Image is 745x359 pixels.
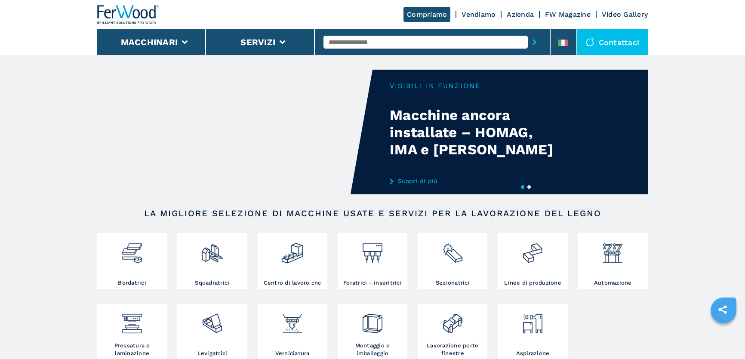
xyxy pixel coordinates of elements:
a: Azienda [507,10,534,18]
h3: Bordatrici [118,279,146,287]
img: pressa-strettoia.png [120,306,143,335]
img: bordatrici_1.png [120,235,143,264]
img: automazione.png [601,235,624,264]
a: Scopri di più [390,178,558,184]
img: Contattaci [586,38,594,46]
a: Bordatrici [97,233,167,289]
video: Your browser does not support the video tag. [97,70,372,194]
img: verniciatura_1.png [281,306,304,335]
a: Automazione [578,233,648,289]
a: Linee di produzione [498,233,567,289]
a: Squadratrici [177,233,247,289]
img: lavorazione_porte_finestre_2.png [441,306,464,335]
h3: Verniciatura [275,350,310,357]
img: montaggio_imballaggio_2.png [361,306,384,335]
h3: Levigatrici [197,350,228,357]
a: sharethis [712,299,733,320]
button: Servizi [240,37,275,47]
button: 2 [527,185,531,189]
a: Sezionatrici [418,233,487,289]
h3: Montaggio e imballaggio [340,342,405,357]
img: levigatrici_2.png [201,306,224,335]
h3: Automazione [594,279,632,287]
h3: Sezionatrici [436,279,470,287]
h3: Foratrici - inseritrici [343,279,402,287]
button: Macchinari [121,37,178,47]
a: Foratrici - inseritrici [338,233,407,289]
a: Vendiamo [462,10,496,18]
img: aspirazione_1.png [521,306,544,335]
h3: Lavorazione porte finestre [420,342,485,357]
h3: Squadratrici [195,279,229,287]
h2: LA MIGLIORE SELEZIONE DI MACCHINE USATE E SERVIZI PER LA LAVORAZIONE DEL LEGNO [125,208,620,218]
h3: Centro di lavoro cnc [264,279,321,287]
a: FW Magazine [545,10,591,18]
button: 1 [521,185,524,189]
a: Video Gallery [602,10,648,18]
h3: Pressatura e laminazione [99,342,165,357]
img: sezionatrici_2.png [441,235,464,264]
div: Contattaci [577,29,648,55]
h3: Aspirazione [516,350,550,357]
img: linee_di_produzione_2.png [521,235,544,264]
a: Centro di lavoro cnc [258,233,327,289]
img: centro_di_lavoro_cnc_2.png [281,235,304,264]
img: foratrici_inseritrici_2.png [361,235,384,264]
img: Ferwood [97,5,159,24]
img: squadratrici_2.png [201,235,224,264]
a: Compriamo [403,7,450,22]
button: submit-button [528,32,541,52]
h3: Linee di produzione [504,279,561,287]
